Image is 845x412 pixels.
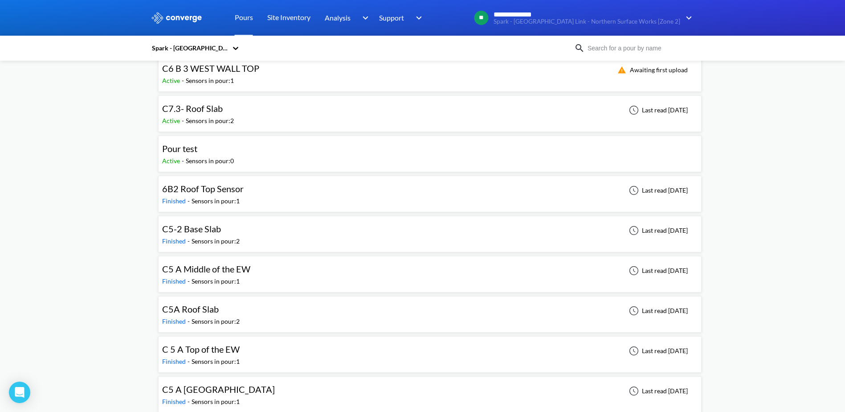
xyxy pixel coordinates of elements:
[186,156,234,166] div: Sensors in pour: 0
[188,358,192,365] span: -
[162,358,188,365] span: Finished
[624,386,690,396] div: Last read [DATE]
[162,197,188,205] span: Finished
[624,265,690,276] div: Last read [DATE]
[162,317,188,325] span: Finished
[162,223,221,234] span: C5-2 Base Slab
[158,106,702,113] a: C7.3- Roof SlabActive-Sensors in pour:2Last read [DATE]
[192,317,240,326] div: Sensors in pour: 2
[188,317,192,325] span: -
[9,382,30,403] div: Open Intercom Messenger
[624,346,690,356] div: Last read [DATE]
[379,12,404,23] span: Support
[585,43,693,53] input: Search for a pour by name
[182,157,186,165] span: -
[162,77,182,84] span: Active
[188,398,192,405] span: -
[356,12,371,23] img: downArrow.svg
[162,157,182,165] span: Active
[158,226,702,234] a: C5-2 Base SlabFinished-Sensors in pour:2Last read [DATE]
[192,196,240,206] div: Sensors in pour: 1
[188,237,192,245] span: -
[162,264,250,274] span: C5 A Middle of the EW
[162,117,182,124] span: Active
[192,397,240,407] div: Sensors in pour: 1
[192,236,240,246] div: Sensors in pour: 2
[162,143,197,154] span: Pour test
[410,12,425,23] img: downArrow.svg
[182,117,186,124] span: -
[162,103,223,114] span: C7.3- Roof Slab
[624,225,690,236] div: Last read [DATE]
[494,18,680,25] span: Spark - [GEOGRAPHIC_DATA] Link - Northern Surface Works [Zone 2]
[158,306,702,314] a: C5A Roof SlabFinished-Sensors in pour:2Last read [DATE]
[574,43,585,54] img: icon-search.svg
[158,346,702,354] a: C 5 A Top of the EWFinished-Sensors in pour:1Last read [DATE]
[151,12,203,24] img: logo_ewhite.svg
[186,76,234,86] div: Sensors in pour: 1
[192,357,240,367] div: Sensors in pour: 1
[325,12,351,23] span: Analysis
[151,43,228,53] div: Spark - [GEOGRAPHIC_DATA] Link - Northern Surface Works [Zone 2]
[192,276,240,286] div: Sensors in pour: 1
[680,12,694,23] img: downArrow.svg
[158,266,702,274] a: C5 A Middle of the EWFinished-Sensors in pour:1Last read [DATE]
[186,116,234,126] div: Sensors in pour: 2
[162,344,240,354] span: C 5 A Top of the EW
[162,63,259,74] span: C6 B 3 WEST WALL TOP
[624,305,690,316] div: Last read [DATE]
[612,65,690,75] div: Awaiting first upload
[162,384,275,395] span: C5 A [GEOGRAPHIC_DATA]
[162,304,219,314] span: C5A Roof Slab
[162,237,188,245] span: Finished
[182,77,186,84] span: -
[162,183,244,194] span: 6B2 Roof Top Sensor
[158,387,702,394] a: C5 A [GEOGRAPHIC_DATA]Finished-Sensors in pour:1Last read [DATE]
[624,185,690,196] div: Last read [DATE]
[158,146,702,153] a: Pour testActive-Sensors in pour:0
[158,186,702,194] a: 6B2 Roof Top SensorFinished-Sensors in pour:1Last read [DATE]
[188,277,192,285] span: -
[162,398,188,405] span: Finished
[158,66,702,73] a: C6 B 3 WEST WALL TOPActive-Sensors in pour:1Awaiting first upload
[162,277,188,285] span: Finished
[624,105,690,115] div: Last read [DATE]
[188,197,192,205] span: -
